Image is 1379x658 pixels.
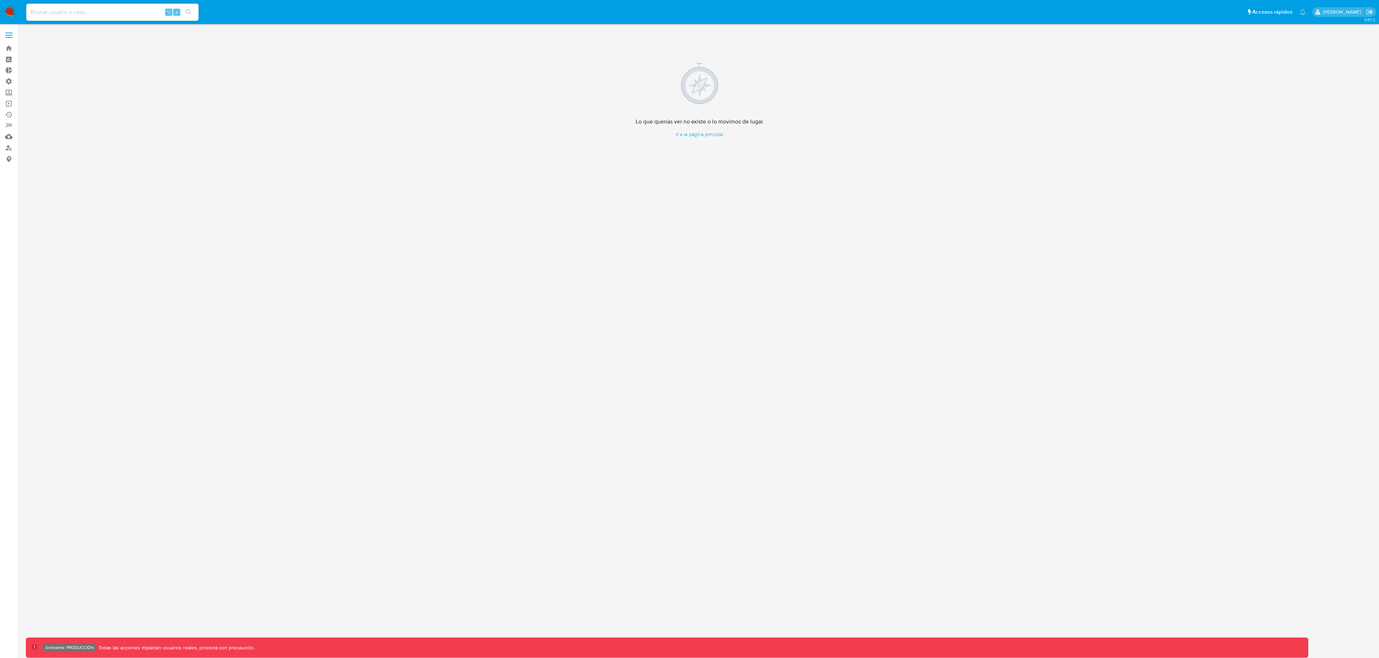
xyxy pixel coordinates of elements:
[636,118,764,125] h4: Lo que querías ver no existe o lo movimos de lugar.
[45,646,94,649] p: Ambiente: PRODUCCIÓN
[97,644,255,651] p: Todas las acciones impactan usuarios reales, proceda con precaución.
[1366,8,1374,16] a: Salir
[176,9,178,15] span: s
[636,131,764,138] a: Ir a la página principal
[1323,9,1364,15] p: leandrojossue.ramirez@mercadolibre.com.co
[1300,9,1306,15] a: Notificaciones
[1252,8,1292,16] span: Accesos rápidos
[26,8,199,17] input: Buscar usuario o caso...
[181,7,196,17] button: search-icon
[166,9,171,15] span: ⌥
